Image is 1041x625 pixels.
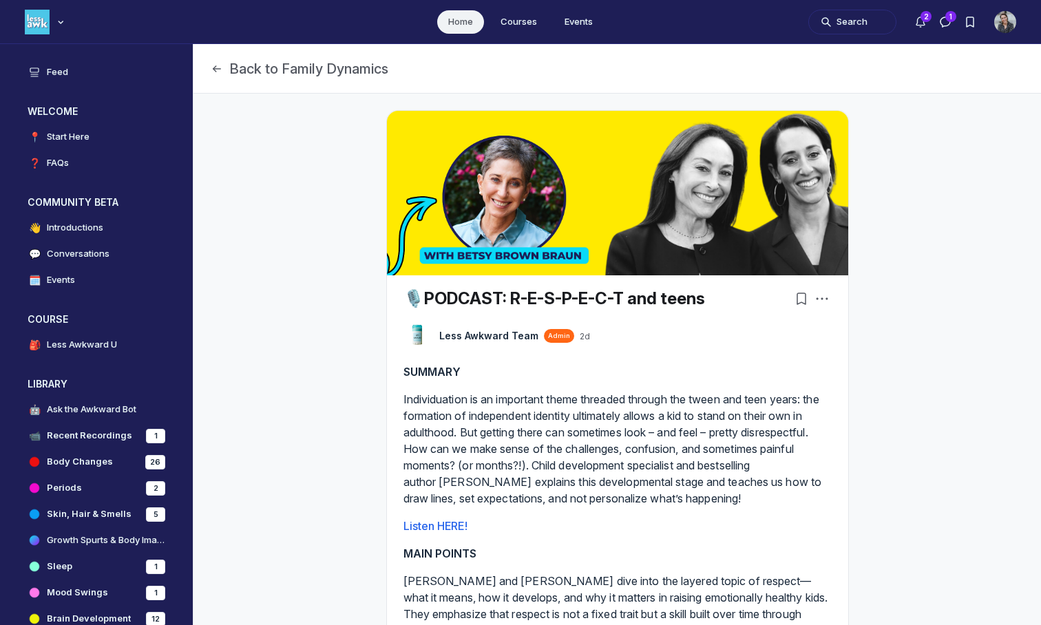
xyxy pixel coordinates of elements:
div: 1 [146,586,165,600]
a: 🤖Ask the Awkward Bot [17,398,176,421]
h3: COMMUNITY BETA [28,195,118,209]
h4: Ask the Awkward Bot [47,403,136,416]
button: Less Awkward Hub logo [25,8,67,36]
div: 1 [146,429,165,443]
a: Feed [17,61,176,84]
span: 🗓️ [28,273,41,287]
button: COURSECollapse space [17,308,176,330]
button: Notifications [908,10,933,34]
a: 📍Start Here [17,125,176,149]
a: 🎙️PODCAST: R-E-S-P-E-C-T and teens [403,288,705,308]
h4: Start Here [47,130,90,144]
a: Listen HERE! [403,519,467,533]
span: 🎒 [28,338,41,352]
h4: Feed [47,65,68,79]
strong: MAIN POINTS [403,547,477,560]
a: Body Changes26 [17,450,176,474]
div: 5 [146,507,165,522]
header: Page Header [193,44,1041,94]
span: 📍 [28,130,41,144]
a: Growth Spurts & Body Image [17,529,176,552]
a: View Less Awkward Team profile [439,329,538,343]
span: 💬 [28,247,41,261]
button: Bookmarks [958,10,982,34]
a: Sleep1 [17,555,176,578]
button: Bookmarks [792,289,811,308]
a: View Less Awkward Team profile [403,322,431,350]
p: Individuation is an important theme threaded through the tween and teen years: the formation of i... [403,391,832,507]
a: Mood Swings1 [17,581,176,604]
img: Less Awkward Hub logo [25,10,50,34]
span: 📹 [28,429,41,443]
div: 1 [146,560,165,574]
h4: Growth Spurts & Body Image [47,533,165,547]
h3: LIBRARY [28,377,67,391]
button: LIBRARYCollapse space [17,373,176,395]
a: 🎒Less Awkward U [17,333,176,357]
a: 🗓️Events [17,268,176,292]
a: ❓FAQs [17,151,176,175]
a: Periods2 [17,476,176,500]
button: View Less Awkward Team profileAdmin2d [439,329,590,343]
h4: Sleep [47,560,72,573]
h4: Events [47,273,75,287]
div: 26 [145,455,165,469]
h4: Mood Swings [47,586,108,600]
a: Home [437,10,484,34]
a: 💬Conversations [17,242,176,266]
h4: Less Awkward U [47,338,117,352]
button: Search [808,10,896,34]
h4: Introductions [47,221,103,235]
button: Back to Family Dynamics [210,59,388,78]
h3: COURSE [28,312,68,326]
span: 🤖 [28,403,41,416]
span: Admin [548,331,570,341]
h3: WELCOME [28,105,78,118]
h4: Recent Recordings [47,429,132,443]
img: post cover image [387,111,848,275]
strong: SUMMARY [403,365,461,379]
a: 👋Introductions [17,216,176,240]
button: COMMUNITY BETACollapse space [17,191,176,213]
h4: Periods [47,481,82,495]
h4: Body Changes [47,455,113,469]
span: 👋 [28,221,41,235]
button: User menu options [994,11,1016,33]
a: Courses [490,10,548,34]
button: Post actions [812,289,832,308]
button: Direct messages [933,10,958,34]
h4: Conversations [47,247,109,261]
a: 📹Recent Recordings1 [17,424,176,447]
span: ❓ [28,156,41,170]
a: Events [554,10,604,34]
div: 2 [146,481,165,496]
h4: FAQs [47,156,69,170]
a: 2d [580,331,590,342]
button: WELCOMECollapse space [17,100,176,123]
a: Skin, Hair & Smells5 [17,502,176,526]
h4: Skin, Hair & Smells [47,507,132,521]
